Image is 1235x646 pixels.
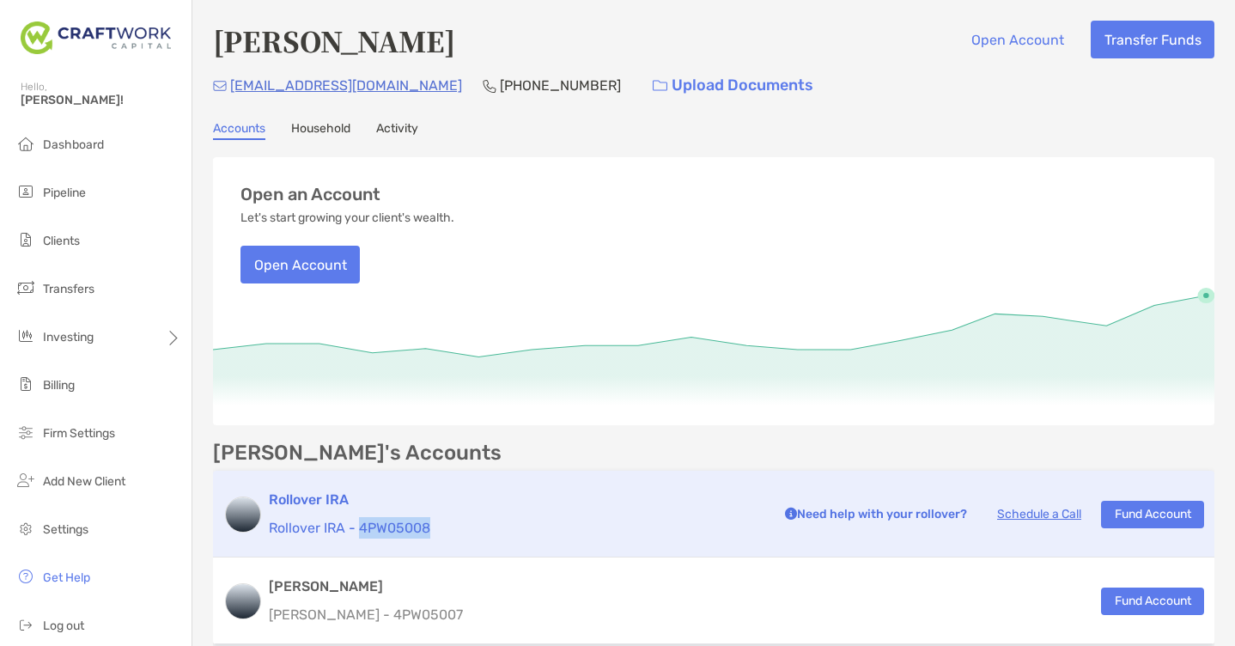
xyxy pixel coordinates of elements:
[15,614,36,635] img: logout icon
[642,67,824,104] a: Upload Documents
[240,246,360,283] button: Open Account
[43,570,90,585] span: Get Help
[43,474,125,489] span: Add New Client
[15,229,36,250] img: clients icon
[21,7,171,69] img: Zoe Logo
[226,584,260,619] img: logo account
[269,604,463,625] p: [PERSON_NAME] - 4PW05007
[15,470,36,491] img: add_new_client icon
[269,517,761,539] p: Rollover IRA - 4PW05008
[43,234,80,248] span: Clients
[230,75,462,96] p: [EMAIL_ADDRESS][DOMAIN_NAME]
[15,518,36,539] img: settings icon
[43,137,104,152] span: Dashboard
[43,426,115,441] span: Firm Settings
[269,490,761,510] h3: Rollover IRA
[1091,21,1214,58] button: Transfer Funds
[781,503,967,525] p: Need help with your rollover?
[15,133,36,154] img: dashboard icon
[15,181,36,202] img: pipeline icon
[43,186,86,200] span: Pipeline
[15,422,36,442] img: firm-settings icon
[213,81,227,91] img: Email Icon
[500,75,621,96] p: [PHONE_NUMBER]
[1101,588,1204,615] button: Fund Account
[483,79,496,93] img: Phone Icon
[226,497,260,532] img: logo account
[653,80,667,92] img: button icon
[15,374,36,394] img: billing icon
[213,442,502,464] p: [PERSON_NAME]'s Accounts
[269,576,463,597] h3: [PERSON_NAME]
[997,507,1081,521] a: Schedule a Call
[15,326,36,346] img: investing icon
[291,121,350,140] a: Household
[240,211,454,225] p: Let's start growing your client's wealth.
[213,21,455,60] h4: [PERSON_NAME]
[43,282,94,296] span: Transfers
[43,330,94,344] span: Investing
[43,378,75,393] span: Billing
[240,185,380,204] h3: Open an Account
[15,277,36,298] img: transfers icon
[21,93,181,107] span: [PERSON_NAME]!
[15,566,36,587] img: get-help icon
[43,619,84,633] span: Log out
[958,21,1077,58] button: Open Account
[376,121,418,140] a: Activity
[1101,501,1204,528] button: Fund Account
[213,121,265,140] a: Accounts
[43,522,88,537] span: Settings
